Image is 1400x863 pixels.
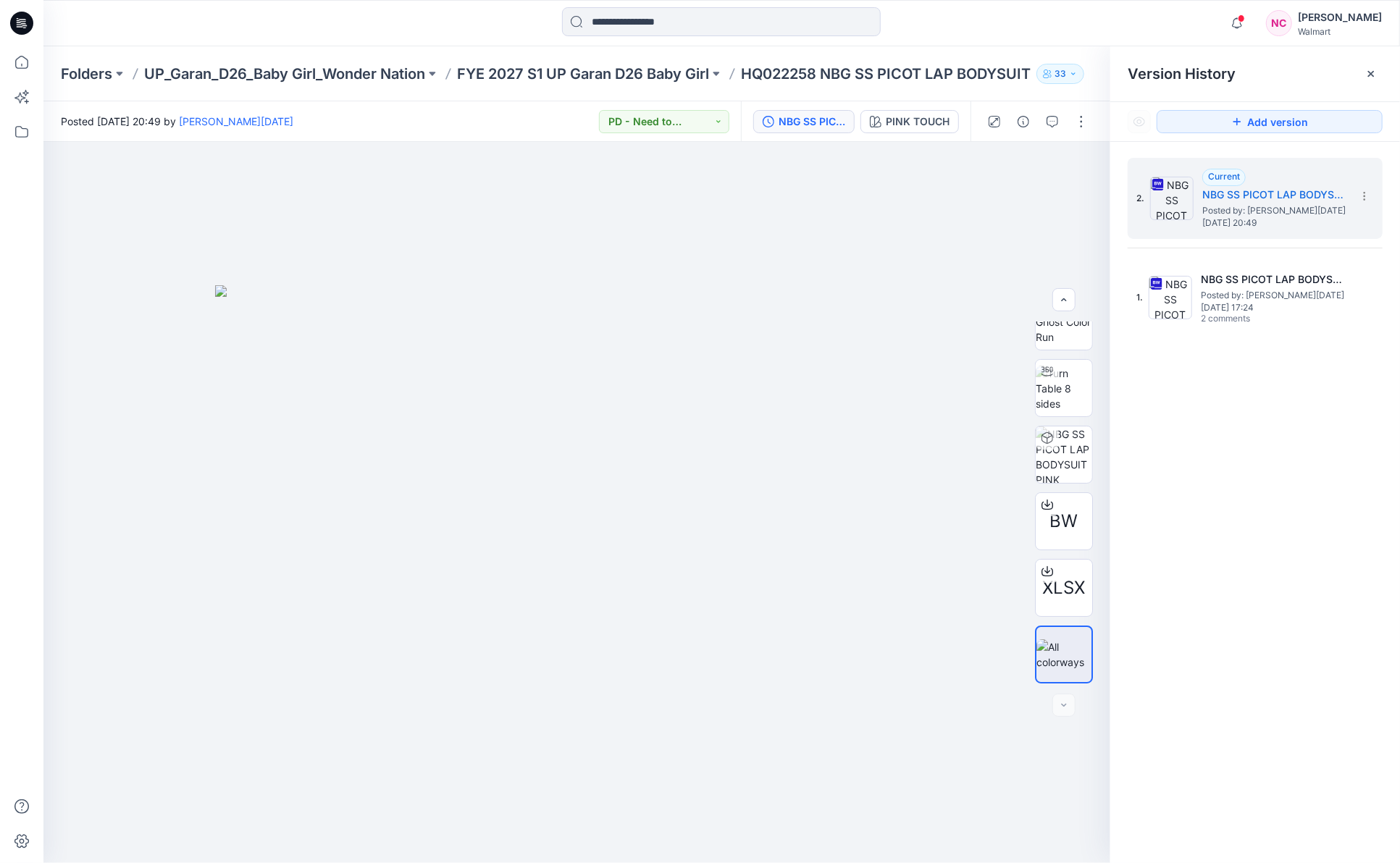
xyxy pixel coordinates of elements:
[1012,110,1035,133] button: Details
[1036,299,1092,345] img: 3/4 PNG Ghost Color Run
[1055,66,1066,82] p: 33
[1201,313,1302,325] span: 2 comments
[457,64,709,84] a: FYE 2027 S1 UP Garan D26 Baby Girl
[1036,64,1084,84] button: 33
[61,64,112,84] a: Folders
[1043,575,1086,601] span: XLSX
[1036,426,1092,483] img: NBG SS PICOT LAP BODYSUIT PINK TOUCH
[1201,271,1346,288] h5: NBG SS PICOT LAP BODYSUIT
[179,115,293,127] a: [PERSON_NAME][DATE]
[215,285,939,863] img: eyJhbGciOiJIUzI1NiIsImtpZCI6IjAiLCJzbHQiOiJzZXMiLCJ0eXAiOiJKV1QifQ.eyJkYXRhIjp7InR5cGUiOiJzdG9yYW...
[1298,26,1382,37] div: Walmart
[1202,218,1347,228] span: [DATE] 20:49
[1050,508,1078,534] span: BW
[1149,276,1192,319] img: NBG SS PICOT LAP BODYSUIT
[144,64,425,84] a: UP_Garan_D26_Baby Girl_Wonder Nation
[1036,366,1092,411] img: Turn Table 8 sides
[860,110,959,133] button: PINK TOUCH
[1365,68,1377,80] button: Close
[1202,186,1347,203] h5: NBG SS PICOT LAP BODYSUIT
[886,114,950,130] div: PINK TOUCH
[741,64,1031,84] p: HQ022258 NBG SS PICOT LAP BODYSUIT
[779,114,845,130] div: NBG SS PICOT LAP BODYSUIT
[1136,291,1143,304] span: 1.
[61,114,293,129] span: Posted [DATE] 20:49 by
[1202,203,1347,218] span: Posted by: Emahnuyah Noel
[753,110,855,133] button: NBG SS PICOT LAP BODYSUIT
[1298,9,1382,26] div: [PERSON_NAME]
[1157,110,1383,133] button: Add version
[1036,639,1091,670] img: All colorways
[1201,303,1346,313] span: [DATE] 17:24
[1136,192,1144,205] span: 2.
[1266,10,1292,36] div: NC
[1150,177,1194,220] img: NBG SS PICOT LAP BODYSUIT
[1201,288,1346,303] span: Posted by: Emahnuyah Noel
[1128,65,1236,83] span: Version History
[1128,110,1151,133] button: Show Hidden Versions
[1208,171,1240,182] span: Current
